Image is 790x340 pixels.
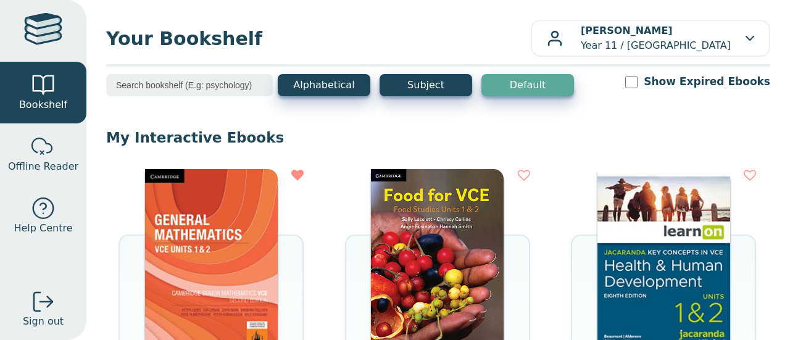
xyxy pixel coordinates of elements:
span: Your Bookshelf [106,25,531,52]
p: Year 11 / [GEOGRAPHIC_DATA] [581,23,731,53]
span: Help Centre [14,221,72,236]
button: Default [481,74,574,96]
button: Subject [380,74,472,96]
input: Search bookshelf (E.g: psychology) [106,74,273,96]
button: Alphabetical [278,74,370,96]
span: Offline Reader [8,159,78,174]
label: Show Expired Ebooks [644,74,770,89]
span: Sign out [23,314,64,329]
span: Bookshelf [19,97,67,112]
button: [PERSON_NAME]Year 11 / [GEOGRAPHIC_DATA] [531,20,770,57]
b: [PERSON_NAME] [581,25,673,36]
p: My Interactive Ebooks [106,128,770,147]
